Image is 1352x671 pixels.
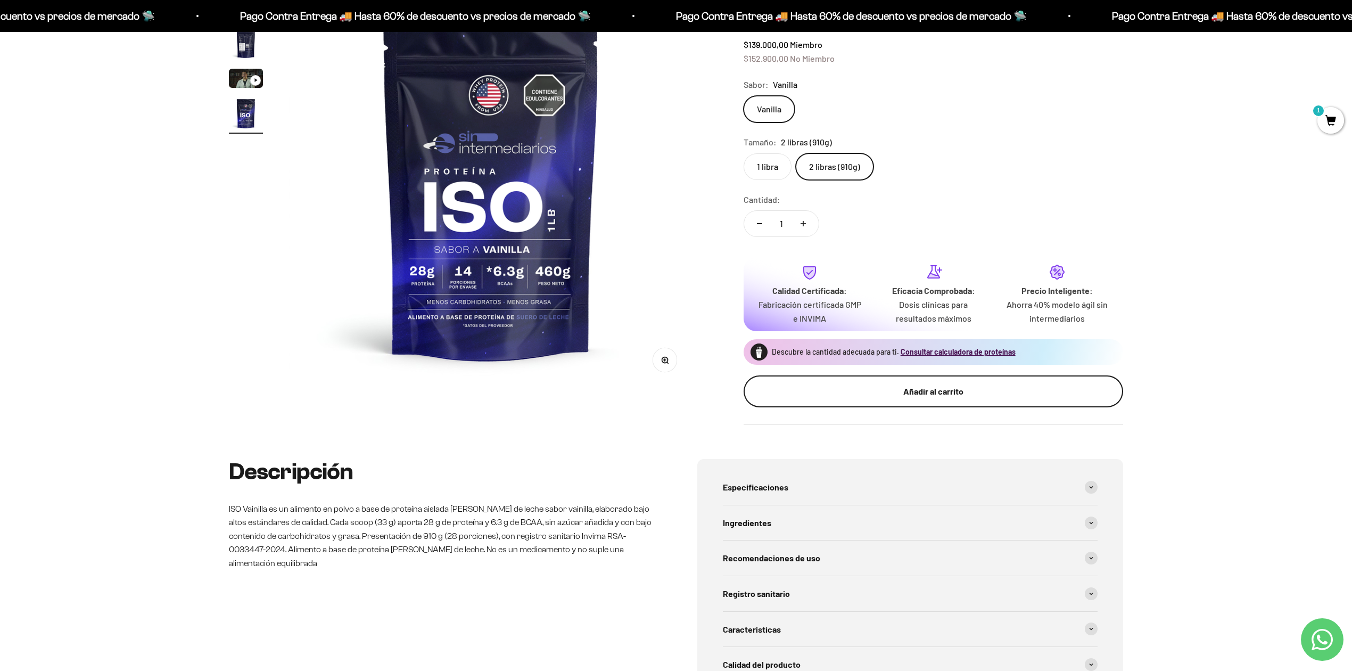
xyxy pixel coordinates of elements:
[744,53,788,63] span: $152.900,00
[557,7,908,24] p: Pago Contra Entrega 🚚 Hasta 60% de descuento vs precios de mercado 🛸
[790,53,835,63] span: No Miembro
[993,7,1344,24] p: Pago Contra Entrega 🚚 Hasta 60% de descuento vs precios de mercado 🛸
[229,96,263,130] img: Proteína Aislada ISO - Vainilla
[751,343,768,361] img: Proteína
[744,193,780,207] label: Cantidad:
[892,285,975,296] strong: Eficacia Comprobada:
[901,347,1016,357] button: Consultar calculadora de proteínas
[229,96,263,134] button: Ir al artículo 4
[788,211,819,236] button: Aumentar cantidad
[744,39,788,50] span: $139.000,00
[723,505,1098,541] summary: Ingredientes
[229,459,655,485] h2: Descripción
[772,347,899,356] span: Descubre la cantidad adecuada para ti.
[790,39,822,50] span: Miembro
[772,285,847,296] strong: Calidad Certificada:
[723,541,1098,576] summary: Recomendaciones de uso
[723,516,771,530] span: Ingredientes
[744,135,777,149] legend: Tamaño:
[723,551,820,565] span: Recomendaciones de uso
[765,384,1102,398] div: Añadir al carrito
[744,211,775,236] button: Reducir cantidad
[723,576,1098,611] summary: Registro sanitario
[723,623,781,636] span: Características
[121,7,472,24] p: Pago Contra Entrega 🚚 Hasta 60% de descuento vs precios de mercado 🛸
[1317,116,1344,127] a: 1
[229,69,263,91] button: Ir al artículo 3
[744,78,769,92] legend: Sabor:
[1312,104,1325,117] mark: 1
[880,298,986,325] p: Dosis clínicas para resultados máximos
[229,26,263,60] img: Proteína Aislada ISO - Vainilla
[1021,285,1093,296] strong: Precio Inteligente:
[229,26,263,63] button: Ir al artículo 2
[744,375,1123,407] button: Añadir al carrito
[723,612,1098,647] summary: Características
[781,135,832,149] span: 2 libras (910g)
[1004,298,1110,325] p: Ahorra 40% modelo ágil sin intermediarios
[756,298,863,325] p: Fabricación certificada GMP e INVIMA
[723,470,1098,505] summary: Especificaciones
[229,502,655,570] p: ISO Vainilla es un alimento en polvo a base de proteína aislada [PERSON_NAME] de leche sabor vain...
[723,587,790,601] span: Registro sanitario
[773,78,797,92] span: Vanilla
[723,480,788,494] span: Especificaciones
